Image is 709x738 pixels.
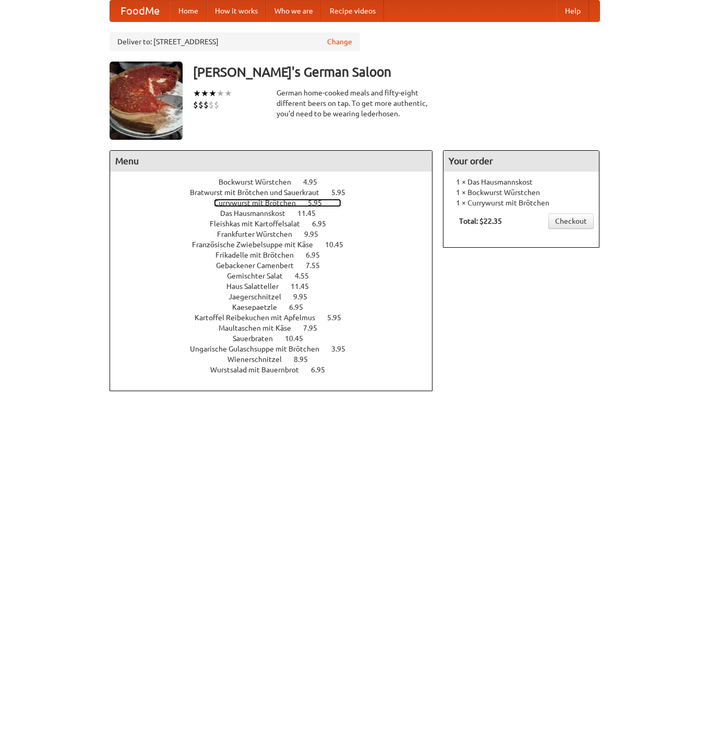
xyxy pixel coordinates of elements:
[195,313,360,322] a: Kartoffel Reibekuchen mit Apfelmus 5.95
[217,88,224,99] li: ★
[110,151,432,172] h4: Menu
[220,209,335,217] a: Das Hausmannskost 11.45
[227,272,293,280] span: Gemischter Salat
[110,1,170,21] a: FoodMe
[224,88,232,99] li: ★
[210,220,345,228] a: Fleishkas mit Kartoffelsalat 6.95
[192,240,323,249] span: Französische Zwiebelsuppe mit Käse
[198,99,203,111] li: $
[190,188,365,197] a: Bratwurst mit Brötchen und Sauerkraut 5.95
[190,345,330,353] span: Ungarische Gulaschsuppe mit Brötchen
[303,324,328,332] span: 7.95
[192,240,363,249] a: Französische Zwiebelsuppe mit Käse 10.45
[229,293,292,301] span: Jaegerschnitzel
[325,240,354,249] span: 10.45
[214,199,306,207] span: Currywurst mit Brötchen
[233,334,322,343] a: Sauerbraten 10.45
[193,99,198,111] li: $
[327,37,352,47] a: Change
[327,313,352,322] span: 5.95
[210,220,310,228] span: Fleishkas mit Kartoffelsalat
[219,178,337,186] a: Bockwurst Würstchen 4.95
[195,313,326,322] span: Kartoffel Reibekuchen mit Apfelmus
[226,282,328,291] a: Haus Salatteller 11.45
[289,303,314,311] span: 6.95
[331,188,356,197] span: 5.95
[312,220,337,228] span: 6.95
[227,272,328,280] a: Gemischter Salat 4.55
[217,230,303,238] span: Frankfurter Würstchen
[331,345,356,353] span: 3.95
[266,1,321,21] a: Who we are
[293,293,318,301] span: 9.95
[306,251,330,259] span: 6.95
[216,261,304,270] span: Gebackener Camenbert
[219,178,302,186] span: Bockwurst Würstchen
[207,1,266,21] a: How it works
[209,99,214,111] li: $
[459,217,502,225] b: Total: $22.35
[449,177,594,187] li: 1 × Das Hausmannskost
[548,213,594,229] a: Checkout
[233,334,283,343] span: Sauerbraten
[227,355,292,364] span: Wienerschnitzel
[110,62,183,140] img: angular.jpg
[170,1,207,21] a: Home
[294,355,318,364] span: 8.95
[232,303,287,311] span: Kaesepaetzle
[321,1,384,21] a: Recipe videos
[215,251,304,259] span: Frikadelle mit Brötchen
[190,188,330,197] span: Bratwurst mit Brötchen und Sauerkraut
[201,88,209,99] li: ★
[306,261,330,270] span: 7.55
[220,209,296,217] span: Das Hausmannskost
[219,324,302,332] span: Maultaschen mit Käse
[443,151,599,172] h4: Your order
[285,334,314,343] span: 10.45
[215,251,339,259] a: Frikadelle mit Brötchen 6.95
[295,272,319,280] span: 4.55
[219,324,337,332] a: Maultaschen mit Käse 7.95
[449,198,594,208] li: 1 × Currywurst mit Brötchen
[214,99,219,111] li: $
[190,345,365,353] a: Ungarische Gulaschsuppe mit Brötchen 3.95
[311,366,335,374] span: 6.95
[203,99,209,111] li: $
[304,230,329,238] span: 9.95
[297,209,326,217] span: 11.45
[449,187,594,198] li: 1 × Bockwurst Würstchen
[214,199,341,207] a: Currywurst mit Brötchen 5.95
[193,62,600,82] h3: [PERSON_NAME]'s German Saloon
[110,32,360,51] div: Deliver to: [STREET_ADDRESS]
[216,261,339,270] a: Gebackener Camenbert 7.55
[277,88,433,119] div: German home-cooked meals and fifty-eight different beers on tap. To get more authentic, you'd nee...
[217,230,338,238] a: Frankfurter Würstchen 9.95
[232,303,322,311] a: Kaesepaetzle 6.95
[226,282,289,291] span: Haus Salatteller
[291,282,319,291] span: 11.45
[210,366,344,374] a: Wurstsalad mit Bauernbrot 6.95
[209,88,217,99] li: ★
[210,366,309,374] span: Wurstsalad mit Bauernbrot
[303,178,328,186] span: 4.95
[193,88,201,99] li: ★
[308,199,332,207] span: 5.95
[229,293,327,301] a: Jaegerschnitzel 9.95
[557,1,589,21] a: Help
[227,355,327,364] a: Wienerschnitzel 8.95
